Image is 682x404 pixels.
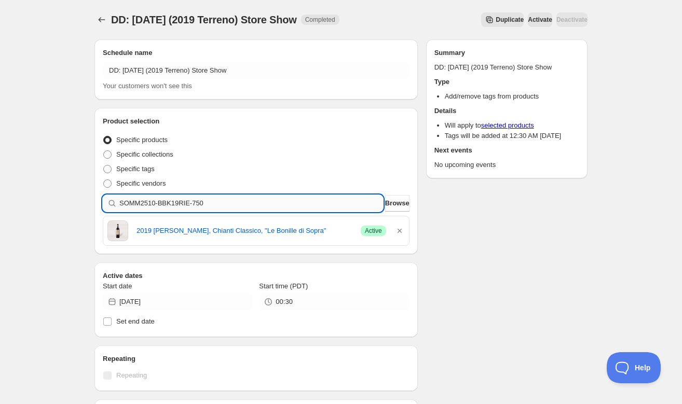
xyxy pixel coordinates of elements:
[434,106,579,116] h2: Details
[259,282,308,290] span: Start time (PDT)
[496,16,524,24] span: Duplicate
[116,179,166,187] span: Specific vendors
[481,121,534,129] a: selected products
[103,282,132,290] span: Start date
[116,371,147,379] span: Repeating
[434,62,579,73] p: DD: [DATE] (2019 Terreno) Store Show
[434,48,579,58] h2: Summary
[445,120,579,131] li: Will apply to
[103,271,410,281] h2: Active dates
[111,14,297,25] span: DD: [DATE] (2019 Terreno) Store Show
[94,12,109,27] button: Schedules
[434,160,579,170] p: No upcoming events
[305,16,335,24] span: Completed
[116,150,173,158] span: Specific collections
[481,12,524,27] button: Secondary action label
[116,136,168,144] span: Specific products
[137,226,352,236] a: 2019 [PERSON_NAME], Chianti Classico, "Le Bonille di Sopra"
[528,12,552,27] button: Activate
[385,198,410,208] span: Browse
[119,195,383,212] input: Search products
[103,354,410,364] h2: Repeating
[365,227,382,235] span: Active
[434,77,579,87] h2: Type
[528,16,552,24] span: Activate
[103,116,410,127] h2: Product selection
[385,195,410,212] button: Browse
[445,91,579,102] li: Add/remove tags from products
[445,131,579,141] li: Tags will be added at 12:30 AM [DATE]
[607,352,661,383] iframe: Toggle Customer Support
[116,317,155,325] span: Set end date
[434,145,579,156] h2: Next events
[103,82,192,90] span: Your customers won't see this
[116,165,155,173] span: Specific tags
[103,48,410,58] h2: Schedule name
